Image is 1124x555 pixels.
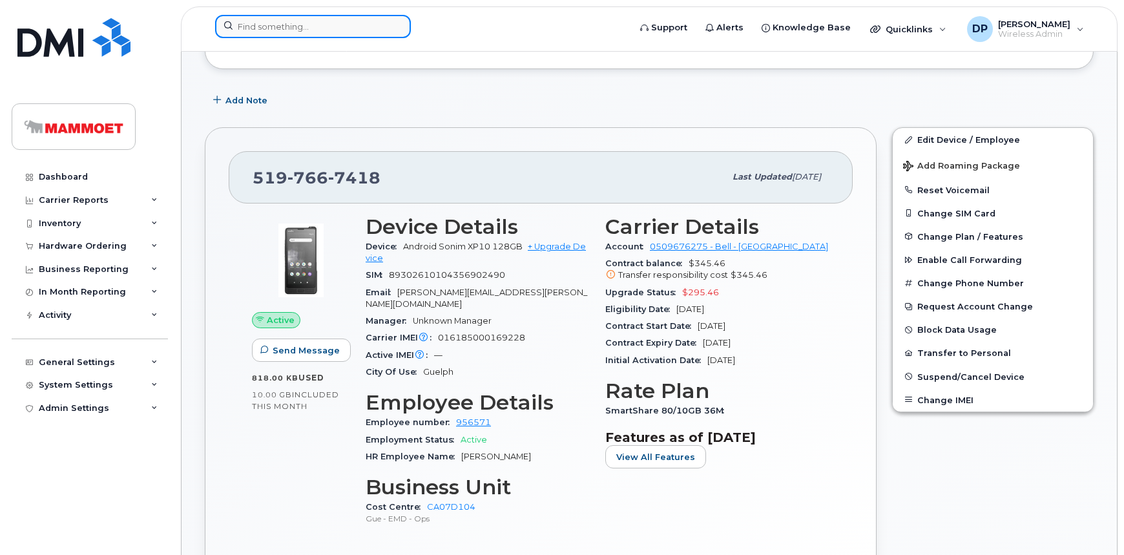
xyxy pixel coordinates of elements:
[456,417,491,427] a: 956571
[438,333,525,342] span: 016185000169228
[893,128,1093,151] a: Edit Device / Employee
[753,15,860,41] a: Knowledge Base
[958,16,1093,42] div: David Paetkau
[605,258,689,268] span: Contract balance
[252,373,298,382] span: 818.00 KB
[252,390,292,399] span: 10.00 GB
[893,388,1093,412] button: Change IMEI
[792,172,821,182] span: [DATE]
[605,304,676,314] span: Eligibility Date
[605,242,650,251] span: Account
[893,178,1093,202] button: Reset Voicemail
[461,435,487,445] span: Active
[434,350,442,360] span: —
[366,417,456,427] span: Employee number
[273,344,340,357] span: Send Message
[893,365,1093,388] button: Suspend/Cancel Device
[366,288,587,309] span: [PERSON_NAME][EMAIL_ADDRESS][PERSON_NAME][DOMAIN_NAME]
[650,242,828,251] a: 0509676275 - Bell - [GEOGRAPHIC_DATA]
[366,242,403,251] span: Device
[403,242,523,251] span: Android Sonim XP10 128GB
[605,338,703,348] span: Contract Expiry Date
[893,271,1093,295] button: Change Phone Number
[366,367,423,377] span: City Of Use
[696,15,753,41] a: Alerts
[972,21,988,37] span: DP
[605,321,698,331] span: Contract Start Date
[262,222,340,299] img: image20231002-3703462-16o6i1x.jpeg
[893,318,1093,341] button: Block Data Usage
[605,258,829,282] span: $345.46
[716,21,744,34] span: Alerts
[413,316,492,326] span: Unknown Manager
[605,406,731,415] span: SmartShare 80/10GB 36M
[773,21,851,34] span: Knowledge Base
[605,215,829,238] h3: Carrier Details
[366,435,461,445] span: Employment Status
[703,338,731,348] span: [DATE]
[893,248,1093,271] button: Enable Call Forwarding
[893,295,1093,318] button: Request Account Change
[886,24,933,34] span: Quicklinks
[366,288,397,297] span: Email
[287,168,328,187] span: 766
[651,21,687,34] span: Support
[267,314,295,326] span: Active
[1068,499,1114,545] iframe: Messenger Launcher
[903,161,1020,173] span: Add Roaming Package
[366,502,427,512] span: Cost Centre
[707,355,735,365] span: [DATE]
[298,373,324,382] span: used
[917,255,1022,265] span: Enable Call Forwarding
[631,15,696,41] a: Support
[605,355,707,365] span: Initial Activation Date
[893,152,1093,178] button: Add Roaming Package
[731,270,767,280] span: $345.46
[605,379,829,403] h3: Rate Plan
[605,445,706,468] button: View All Features
[605,430,829,445] h3: Features as of [DATE]
[998,19,1070,29] span: [PERSON_NAME]
[366,270,389,280] span: SIM
[893,202,1093,225] button: Change SIM Card
[366,391,590,414] h3: Employee Details
[328,168,380,187] span: 7418
[366,452,461,461] span: HR Employee Name
[252,390,339,411] span: included this month
[461,452,531,461] span: [PERSON_NAME]
[366,350,434,360] span: Active IMEI
[205,89,278,112] button: Add Note
[366,513,590,524] p: Gue - EMD - Ops
[618,270,728,280] span: Transfer responsibility cost
[253,168,380,187] span: 519
[917,231,1023,241] span: Change Plan / Features
[366,316,413,326] span: Manager
[423,367,453,377] span: Guelph
[616,451,695,463] span: View All Features
[998,29,1070,39] span: Wireless Admin
[389,270,505,280] span: 89302610104356902490
[893,225,1093,248] button: Change Plan / Features
[676,304,704,314] span: [DATE]
[225,94,267,107] span: Add Note
[698,321,725,331] span: [DATE]
[427,502,475,512] a: CA07D104
[366,476,590,499] h3: Business Unit
[682,288,719,297] span: $295.46
[366,215,590,238] h3: Device Details
[733,172,792,182] span: Last updated
[605,288,682,297] span: Upgrade Status
[366,333,438,342] span: Carrier IMEI
[893,341,1093,364] button: Transfer to Personal
[861,16,955,42] div: Quicklinks
[252,339,351,362] button: Send Message
[917,372,1025,381] span: Suspend/Cancel Device
[215,15,411,38] input: Find something...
